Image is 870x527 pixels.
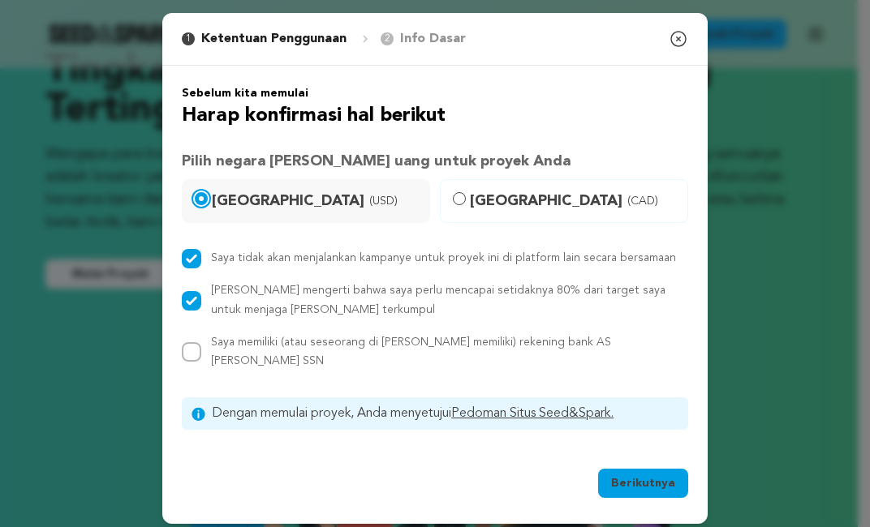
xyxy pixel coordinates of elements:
[212,407,451,420] font: Dengan memulai proyek, Anda menyetujui
[627,195,658,207] font: (CAD)
[211,252,676,263] font: Saya tidak akan menjalankan kampanye untuk proyek ini di platform lain secara bersamaan
[611,478,675,489] font: Berikutnya
[201,32,347,45] font: Ketentuan Penggunaan
[470,194,622,208] font: [GEOGRAPHIC_DATA]
[369,195,398,207] font: (USD)
[182,106,446,126] font: Harap konfirmasi hal berikut
[385,34,390,44] font: 2
[212,194,364,208] font: [GEOGRAPHIC_DATA]
[598,469,688,498] button: Berikutnya
[400,32,466,45] font: Info Dasar
[451,407,614,420] a: Pedoman Situs Seed&Spark.
[211,285,665,315] font: [PERSON_NAME] mengerti bahwa saya perlu mencapai setidaknya 80% dari target saya untuk menjaga [P...
[186,34,192,44] font: 1
[182,154,571,169] font: Pilih negara [PERSON_NAME] uang untuk proyek Anda
[211,336,611,367] font: Saya memiliki (atau seseorang di [PERSON_NAME] memiliki) rekening bank AS [PERSON_NAME] SSN
[182,88,308,99] font: Sebelum kita memulai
